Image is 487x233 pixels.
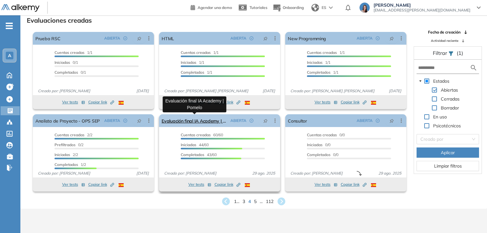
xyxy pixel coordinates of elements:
[417,147,479,158] button: Aplicar
[307,50,337,55] span: Cuentas creadas
[123,36,127,40] span: check-circle
[457,49,463,57] span: (1)
[376,119,380,123] span: check-circle
[431,38,458,43] span: Actividad reciente
[134,88,151,94] span: [DATE]
[181,132,223,137] span: 60/60
[455,202,487,233] iframe: Chat Widget
[230,118,246,124] span: ABIERTA
[283,5,304,10] span: Onboarding
[389,36,394,41] span: pushpin
[258,116,273,126] button: pushpin
[162,32,174,45] a: HTML
[181,50,211,55] span: Cuentas creadas
[55,142,84,147] span: 0/2
[263,36,268,41] span: pushpin
[214,182,240,187] span: Copiar link
[55,60,70,65] span: Iniciadas
[311,4,319,11] img: world
[433,50,448,56] span: Filtrar
[260,88,278,94] span: [DATE]
[188,181,211,188] button: Ver tests
[386,88,404,94] span: [DATE]
[357,118,373,124] span: ABIERTA
[181,142,209,147] span: 44/60
[371,101,376,105] img: ESP
[62,181,85,188] button: Ver tests
[123,119,127,123] span: check-circle
[234,198,239,205] span: 1 ...
[440,95,461,103] span: Cerradas
[230,35,246,41] span: ABIERTA
[191,3,232,11] a: Agendar una demo
[371,183,376,187] img: ESP
[376,36,380,40] span: check-circle
[245,101,250,105] img: ESP
[119,183,124,187] img: ESP
[470,64,477,72] img: search icon
[441,149,455,156] span: Aplicar
[307,132,337,137] span: Cuentas creadas
[389,118,394,123] span: pushpin
[432,122,462,130] span: Psicotécnicos
[322,5,326,11] span: ES
[55,162,86,167] span: 1/2
[181,70,204,75] span: Completados
[8,53,11,58] span: A
[62,98,85,106] button: Ver tests
[357,35,373,41] span: ABIERTA
[181,50,219,55] span: 1/1
[163,96,226,112] div: Evaluación final IA Academy | Pomelo
[181,152,217,157] span: 43/60
[288,88,377,94] span: Creado por: [PERSON_NAME] [PERSON_NAME]
[181,142,196,147] span: Iniciadas
[55,70,86,75] span: 0/1
[341,99,367,105] span: Copiar link
[35,114,100,127] a: Analista de Proyecto - OPS SEP
[433,114,447,120] span: En uso
[162,114,228,127] a: Evaluación final IA Academy | Pomelo
[137,118,142,123] span: pushpin
[432,77,451,85] span: Estados
[88,181,114,188] button: Copiar link
[6,25,13,26] i: -
[55,142,76,147] span: Prefiltrados
[341,181,367,188] button: Copiar link
[245,183,250,187] img: ESP
[376,170,404,176] span: 29 ago. 2025
[243,198,245,205] span: 3
[263,118,268,123] span: pushpin
[104,118,120,124] span: ABIERTA
[55,152,78,157] span: 2/2
[27,17,92,24] h3: Evaluaciones creadas
[307,132,345,137] span: 0/0
[273,1,304,15] button: Onboarding
[55,60,78,65] span: 0/1
[35,170,93,176] span: Creado por: [PERSON_NAME]
[132,33,146,43] button: pushpin
[55,162,78,167] span: Completados
[181,132,211,137] span: Cuentas creadas
[315,98,338,106] button: Ver tests
[266,198,273,205] span: 112
[307,152,338,157] span: 0/0
[434,162,462,169] span: Limpiar filtros
[181,60,196,65] span: Iniciadas
[55,132,84,137] span: Cuentas creadas
[441,87,458,93] span: Abiertas
[385,116,399,126] button: pushpin
[88,99,114,105] span: Copiar link
[88,182,114,187] span: Copiar link
[329,6,333,9] img: arrow
[432,113,448,121] span: En uso
[288,32,326,45] a: New Programming
[55,50,84,55] span: Cuentas creadas
[307,60,323,65] span: Iniciadas
[35,88,93,94] span: Creado por: [PERSON_NAME]
[134,170,151,176] span: [DATE]
[254,198,257,205] span: 5
[440,104,460,112] span: Borrador
[417,161,479,171] button: Limpiar filtros
[307,152,331,157] span: Completados
[374,3,470,8] span: [PERSON_NAME]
